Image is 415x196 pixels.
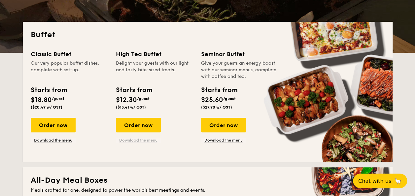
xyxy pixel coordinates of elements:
div: Starts from [201,85,237,95]
span: /guest [137,96,150,101]
div: Classic Buffet [31,49,108,59]
div: Delight your guests with our light and tasty bite-sized treats. [116,60,193,80]
span: /guest [52,96,64,101]
div: Starts from [116,85,152,95]
h2: All-Day Meal Boxes [31,175,385,186]
div: Give your guests an energy boost with our seminar menus, complete with coffee and tea. [201,60,278,80]
div: Our very popular buffet dishes, complete with set-up. [31,60,108,80]
a: Download the menu [31,138,76,143]
a: Download the menu [116,138,161,143]
span: ($20.49 w/ GST) [31,105,62,110]
span: ($27.90 w/ GST) [201,105,232,110]
span: $12.30 [116,96,137,104]
span: $18.80 [31,96,52,104]
span: /guest [223,96,236,101]
div: Meals crafted for one, designed to power the world's best meetings and events. [31,187,385,194]
a: Download the menu [201,138,246,143]
div: Order now [31,118,76,132]
span: Chat with us [358,178,391,184]
button: Chat with us🦙 [353,174,407,188]
span: $25.60 [201,96,223,104]
span: ($13.41 w/ GST) [116,105,146,110]
div: Order now [201,118,246,132]
span: 🦙 [394,177,402,185]
div: High Tea Buffet [116,49,193,59]
div: Seminar Buffet [201,49,278,59]
div: Starts from [31,85,67,95]
div: Order now [116,118,161,132]
h2: Buffet [31,30,385,40]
